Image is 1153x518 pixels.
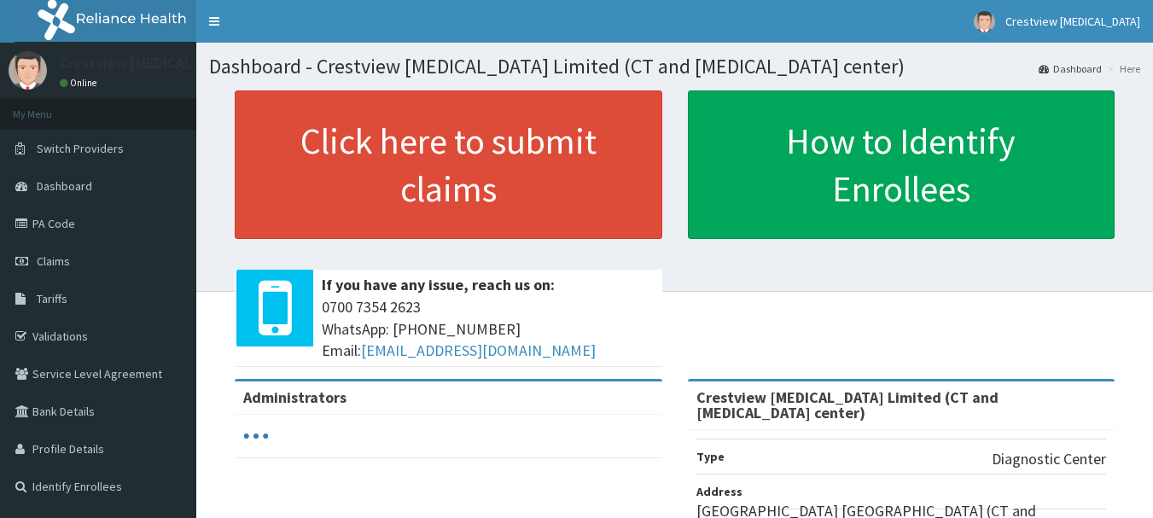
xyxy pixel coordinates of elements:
b: Type [696,449,725,464]
img: User Image [9,51,47,90]
img: User Image [974,11,995,32]
a: Click here to submit claims [235,90,662,239]
b: Administrators [243,387,346,407]
span: Tariffs [37,291,67,306]
span: 0700 7354 2623 WhatsApp: [PHONE_NUMBER] Email: [322,296,654,362]
span: Crestview [MEDICAL_DATA] [1005,14,1140,29]
li: Here [1104,61,1140,76]
a: [EMAIL_ADDRESS][DOMAIN_NAME] [361,340,596,360]
p: Crestview [MEDICAL_DATA] [60,55,242,71]
span: Dashboard [37,178,92,194]
b: Address [696,484,742,499]
a: How to Identify Enrollees [688,90,1115,239]
strong: Crestview [MEDICAL_DATA] Limited (CT and [MEDICAL_DATA] center) [696,387,999,422]
span: Claims [37,253,70,269]
p: Diagnostic Center [992,448,1106,470]
a: Online [60,77,101,89]
b: If you have any issue, reach us on: [322,275,555,294]
span: Switch Providers [37,141,124,156]
h1: Dashboard - Crestview [MEDICAL_DATA] Limited (CT and [MEDICAL_DATA] center) [209,55,1140,78]
svg: audio-loading [243,423,269,449]
a: Dashboard [1039,61,1102,76]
